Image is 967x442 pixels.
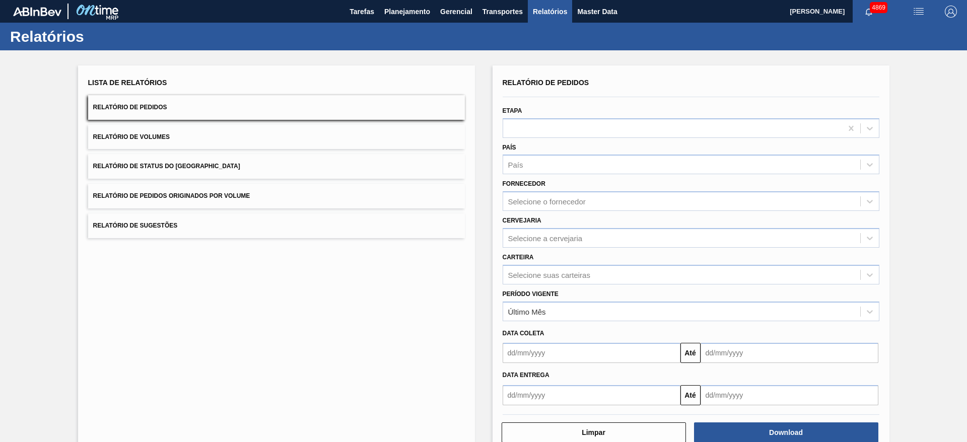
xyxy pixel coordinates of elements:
[503,372,549,379] span: Data Entrega
[503,144,516,151] label: País
[870,2,887,13] span: 4869
[503,180,545,187] label: Fornecedor
[10,31,189,42] h1: Relatórios
[503,254,534,261] label: Carteira
[503,290,559,298] label: Período Vigente
[503,79,589,87] span: Relatório de Pedidos
[93,104,167,111] span: Relatório de Pedidos
[503,330,544,337] span: Data coleta
[508,270,590,279] div: Selecione suas carteiras
[503,385,680,405] input: dd/mm/yyyy
[853,5,885,19] button: Notificações
[508,307,546,316] div: Último Mês
[88,184,465,208] button: Relatório de Pedidos Originados por Volume
[680,385,701,405] button: Até
[350,6,374,18] span: Tarefas
[482,6,523,18] span: Transportes
[701,343,878,363] input: dd/mm/yyyy
[88,154,465,179] button: Relatório de Status do [GEOGRAPHIC_DATA]
[680,343,701,363] button: Até
[945,6,957,18] img: Logout
[440,6,472,18] span: Gerencial
[577,6,617,18] span: Master Data
[88,79,167,87] span: Lista de Relatórios
[701,385,878,405] input: dd/mm/yyyy
[93,222,178,229] span: Relatório de Sugestões
[508,197,586,206] div: Selecione o fornecedor
[13,7,61,16] img: TNhmsLtSVTkK8tSr43FrP2fwEKptu5GPRR3wAAAABJRU5ErkJggg==
[93,192,250,199] span: Relatório de Pedidos Originados por Volume
[508,234,583,242] div: Selecione a cervejaria
[384,6,430,18] span: Planejamento
[503,343,680,363] input: dd/mm/yyyy
[88,95,465,120] button: Relatório de Pedidos
[508,161,523,169] div: País
[533,6,567,18] span: Relatórios
[503,107,522,114] label: Etapa
[88,125,465,150] button: Relatório de Volumes
[913,6,925,18] img: userActions
[88,213,465,238] button: Relatório de Sugestões
[503,217,541,224] label: Cervejaria
[93,163,240,170] span: Relatório de Status do [GEOGRAPHIC_DATA]
[93,133,170,140] span: Relatório de Volumes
